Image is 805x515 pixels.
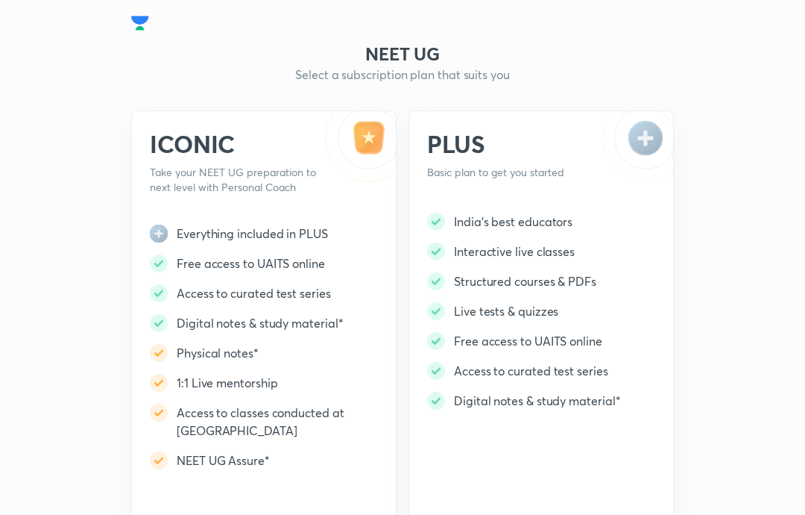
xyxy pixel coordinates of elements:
[454,243,575,260] h5: Interactive live classes
[150,255,168,272] img: -
[454,362,608,380] h5: Access to curated test series
[177,225,328,243] h5: Everything included in PLUS
[602,111,673,182] img: -
[325,111,396,182] img: -
[150,344,168,362] img: -
[177,284,331,302] h5: Access to curated test series
[131,66,674,84] h5: Select a subscription plan that suits you
[177,452,270,469] h5: NEET UG Assure*
[150,129,325,159] h2: ICONIC
[427,392,445,410] img: -
[177,255,325,272] h5: Free access to UAITS online
[150,452,168,469] img: -
[427,362,445,380] img: -
[427,165,602,180] p: Basic plan to get you started
[427,213,445,231] img: -
[454,213,572,231] h5: India's best educators
[427,272,445,290] img: -
[150,165,325,195] p: Take your NEET UG preparation to next level with Personal Coach
[454,332,602,350] h5: Free access to UAITS online
[177,404,378,440] h5: Access to classes conducted at [GEOGRAPHIC_DATA]
[150,284,168,302] img: -
[131,12,149,30] a: Company Logo
[177,344,259,362] h5: Physical notes*
[454,272,596,290] h5: Structured courses & PDFs
[177,374,277,392] h5: 1:1 Live mentorship
[427,302,445,320] img: -
[427,129,602,159] h2: PLUS
[150,404,168,422] img: -
[150,374,168,392] img: -
[427,243,445,260] img: -
[177,314,344,332] h5: Digital notes & study material*
[150,314,168,332] img: -
[427,332,445,350] img: -
[131,12,149,34] img: Company Logo
[454,392,621,410] h5: Digital notes & study material*
[454,302,558,320] h5: Live tests & quizzes
[131,42,674,66] h3: NEET UG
